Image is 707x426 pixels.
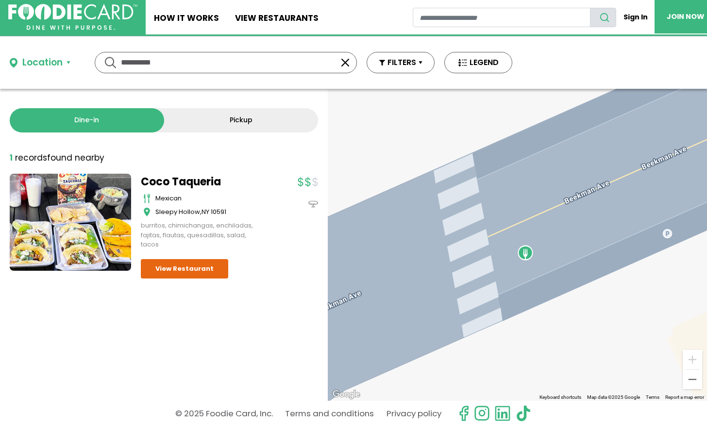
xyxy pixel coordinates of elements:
a: Dine-in [10,108,164,132]
a: View Restaurant [141,259,228,279]
img: cutlery_icon.svg [143,194,151,203]
button: search [590,8,616,27]
a: Pickup [164,108,319,132]
span: 10591 [211,207,226,216]
div: burritos, chimichangas, enchiladas, fajitas, flautas, quesadillas, salad, tacos [141,221,262,249]
button: Zoom in [683,350,702,369]
img: FoodieCard; Eat, Drink, Save, Donate [8,4,137,30]
div: found nearby [10,152,104,164]
button: Zoom out [683,370,702,389]
a: Terms [646,394,659,400]
button: Location [10,56,70,70]
span: Map data ©2025 Google [587,394,640,400]
span: Sleepy Hollow [155,207,200,216]
p: © 2025 Foodie Card, Inc. [175,405,273,422]
a: Privacy policy [387,405,441,422]
a: Sign In [616,8,655,27]
img: Google [330,388,362,401]
a: Report a map error [665,394,704,400]
a: Coco Taqueria [141,174,262,190]
img: dinein_icon.svg [308,199,318,209]
strong: 1 [10,152,13,164]
span: NY [202,207,209,216]
span: records [15,152,47,164]
div: mexican [155,194,262,203]
a: Open this area in Google Maps (opens a new window) [330,388,362,401]
a: Terms and conditions [285,405,374,422]
img: map_icon.svg [143,207,151,217]
button: LEGEND [444,52,512,73]
img: linkedin.svg [494,405,511,422]
button: Keyboard shortcuts [539,394,581,401]
div: , [155,207,262,217]
input: restaurant search [413,8,590,27]
img: tiktok.svg [515,405,532,422]
svg: check us out on facebook [455,405,472,422]
div: Coco Taqueria [518,245,533,261]
div: Location [22,56,63,70]
button: FILTERS [367,52,435,73]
